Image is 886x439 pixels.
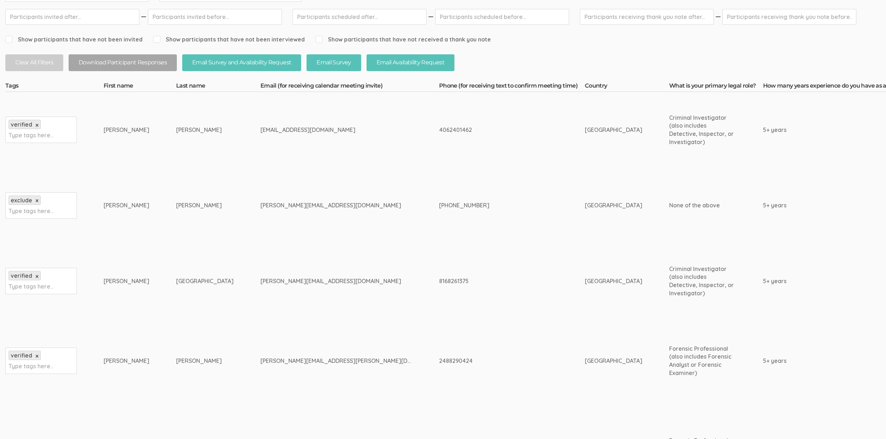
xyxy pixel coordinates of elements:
div: [PHONE_NUMBER] [439,201,558,209]
th: Last name [176,82,260,92]
button: Download Participant Responses [69,54,177,71]
button: Email Availability Request [367,54,454,71]
span: verified [11,121,32,128]
div: Criminal Investigator (also includes Detective, Inspector, or Investigator) [669,265,736,297]
div: [GEOGRAPHIC_DATA] [585,201,642,209]
div: [PERSON_NAME] [176,357,234,365]
div: None of the above [669,201,736,209]
input: Type tags here... [9,206,53,216]
input: Participants scheduled before... [435,9,569,25]
div: [PERSON_NAME] [176,201,234,209]
th: What is your primary legal role? [669,82,763,92]
span: exclude [11,197,32,204]
img: dash.svg [140,9,147,25]
img: dash.svg [427,9,434,25]
span: Show participants that have not been interviewed [153,35,305,44]
a: × [35,273,39,280]
div: [PERSON_NAME][EMAIL_ADDRESS][PERSON_NAME][DOMAIN_NAME] [260,357,412,365]
a: × [35,198,39,204]
input: Type tags here... [9,361,53,371]
th: First name [104,82,176,92]
a: × [35,353,39,359]
iframe: Chat Widget [850,405,886,439]
div: [PERSON_NAME] [104,201,149,209]
span: verified [11,352,32,359]
div: Criminal Investigator (also includes Detective, Inspector, or Investigator) [669,114,736,146]
div: [GEOGRAPHIC_DATA] [585,277,642,285]
div: Forensic Professional (also includes Forensic Analyst or Forensic Examiner) [669,345,736,377]
input: Participants receiving thank you note after... [580,9,714,25]
span: Show participants that have not been invited [5,35,143,44]
button: Email Survey and Availability Request [182,54,301,71]
div: [PERSON_NAME] [104,277,149,285]
div: [PERSON_NAME] [104,126,149,134]
div: 2488290424 [439,357,558,365]
img: dash.svg [715,9,722,25]
input: Type tags here... [9,130,53,140]
a: × [35,122,39,128]
span: Show participants that have not received a thank you note [315,35,491,44]
div: [PERSON_NAME][EMAIL_ADDRESS][DOMAIN_NAME] [260,277,412,285]
div: 8168261375 [439,277,558,285]
div: [PERSON_NAME][EMAIL_ADDRESS][DOMAIN_NAME] [260,201,412,209]
input: Participants invited after... [5,9,139,25]
button: Email Survey [307,54,361,71]
div: [GEOGRAPHIC_DATA] [585,126,642,134]
div: 4062401462 [439,126,558,134]
div: [EMAIL_ADDRESS][DOMAIN_NAME] [260,126,412,134]
input: Type tags here... [9,282,53,291]
th: Phone (for receiving text to confirm meeting time) [439,82,585,92]
div: [GEOGRAPHIC_DATA] [176,277,234,285]
input: Participants receiving thank you note before... [722,9,856,25]
button: Clear All Filters [5,54,63,71]
div: [GEOGRAPHIC_DATA] [585,357,642,365]
th: Email (for receiving calendar meeting invite) [260,82,439,92]
span: verified [11,272,32,279]
div: [PERSON_NAME] [104,357,149,365]
input: Participants invited before... [148,9,282,25]
th: Country [585,82,669,92]
div: [PERSON_NAME] [176,126,234,134]
input: Participants scheduled after... [293,9,427,25]
th: Tags [5,82,104,92]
